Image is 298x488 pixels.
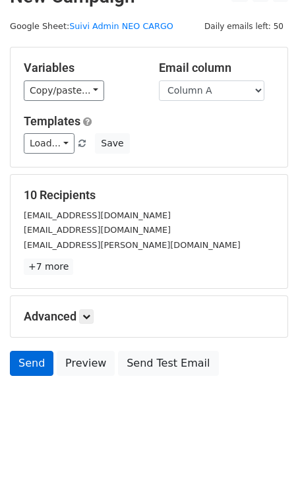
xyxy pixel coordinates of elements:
[10,351,53,376] a: Send
[24,259,73,275] a: +7 more
[159,61,274,75] h5: Email column
[200,21,288,31] a: Daily emails left: 50
[118,351,218,376] a: Send Test Email
[10,21,173,31] small: Google Sheet:
[232,425,298,488] iframe: Chat Widget
[24,61,139,75] h5: Variables
[69,21,173,31] a: Suivi Admin NEO CARGO
[24,188,274,202] h5: 10 Recipients
[24,240,241,250] small: [EMAIL_ADDRESS][PERSON_NAME][DOMAIN_NAME]
[24,309,274,324] h5: Advanced
[95,133,129,154] button: Save
[24,210,171,220] small: [EMAIL_ADDRESS][DOMAIN_NAME]
[24,225,171,235] small: [EMAIL_ADDRESS][DOMAIN_NAME]
[57,351,115,376] a: Preview
[232,425,298,488] div: Widget de chat
[200,19,288,34] span: Daily emails left: 50
[24,114,80,128] a: Templates
[24,80,104,101] a: Copy/paste...
[24,133,74,154] a: Load...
